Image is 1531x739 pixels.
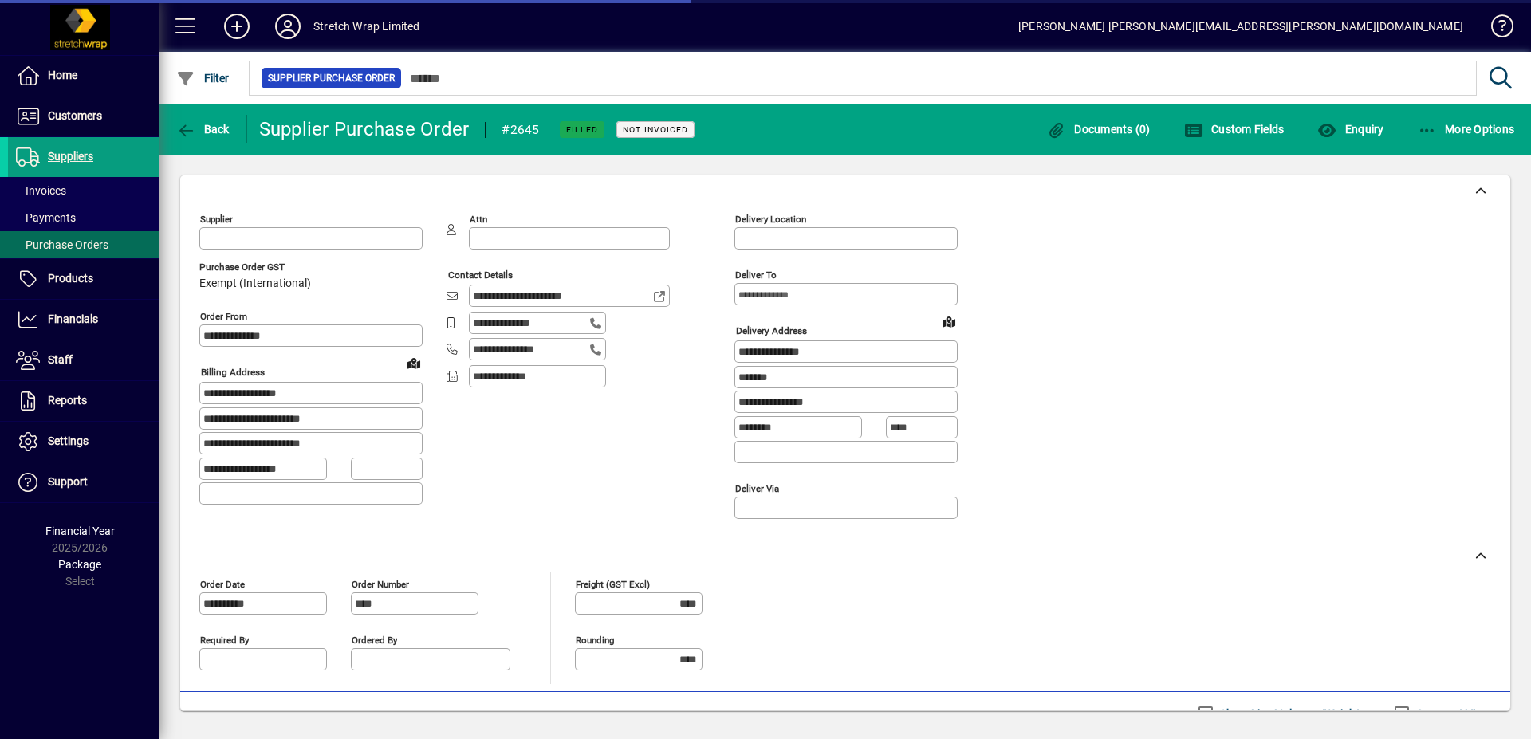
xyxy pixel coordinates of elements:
label: Compact View [1413,706,1490,721]
span: Support [48,475,88,488]
mat-label: Order number [352,578,409,589]
span: Payments [16,211,76,224]
label: Show Line Volumes/Weights [1217,706,1366,721]
span: Invoices [16,184,66,197]
button: Add [211,12,262,41]
span: Financial Year [45,525,115,537]
app-page-header-button: Back [159,115,247,143]
a: Purchase Orders [8,231,159,258]
a: Staff [8,340,159,380]
span: Filled [566,124,598,135]
span: Home [48,69,77,81]
mat-label: Order from [200,311,247,322]
span: Reports [48,394,87,407]
mat-label: Order date [200,578,245,589]
span: Staff [48,353,73,366]
mat-label: Delivery Location [735,214,806,225]
button: Documents (0) [1043,115,1155,143]
mat-label: Deliver To [735,269,777,281]
a: Settings [8,422,159,462]
a: Home [8,56,159,96]
div: [PERSON_NAME] [PERSON_NAME][EMAIL_ADDRESS][PERSON_NAME][DOMAIN_NAME] [1018,14,1463,39]
button: More Options [1414,115,1519,143]
span: Custom Fields [1184,123,1285,136]
a: Knowledge Base [1479,3,1511,55]
span: Settings [48,434,89,447]
span: Package [58,558,101,571]
a: Invoices [8,177,159,204]
mat-label: Attn [470,214,487,225]
span: Exempt (International) [199,277,311,290]
button: Enquiry [1313,115,1387,143]
a: Reports [8,381,159,421]
span: Supplier Purchase Order [268,70,395,86]
a: Customers [8,96,159,136]
span: Back [176,123,230,136]
a: View on map [401,350,427,375]
button: Custom Fields [1180,115,1289,143]
span: Filter [176,72,230,85]
a: Financials [8,300,159,340]
span: Suppliers [48,150,93,163]
mat-label: Supplier [200,214,233,225]
span: Not Invoiced [623,124,688,135]
div: #2645 [502,117,539,143]
button: Filter [172,64,234,92]
a: Support [8,462,159,502]
mat-label: Rounding [576,634,614,645]
mat-label: Deliver via [735,482,779,493]
a: Payments [8,204,159,231]
span: Enquiry [1317,123,1383,136]
div: Supplier Purchase Order [259,116,470,142]
button: Profile [262,12,313,41]
button: Back [172,115,234,143]
span: Financials [48,313,98,325]
div: Stretch Wrap Limited [313,14,420,39]
span: Purchase Order GST [199,262,311,273]
span: Purchase Orders [16,238,108,251]
span: Products [48,272,93,285]
a: Products [8,259,159,299]
span: More Options [1418,123,1515,136]
mat-label: Ordered by [352,634,397,645]
span: Customers [48,109,102,122]
mat-label: Required by [200,634,249,645]
a: View on map [936,309,962,334]
span: Documents (0) [1047,123,1151,136]
mat-label: Freight (GST excl) [576,578,650,589]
